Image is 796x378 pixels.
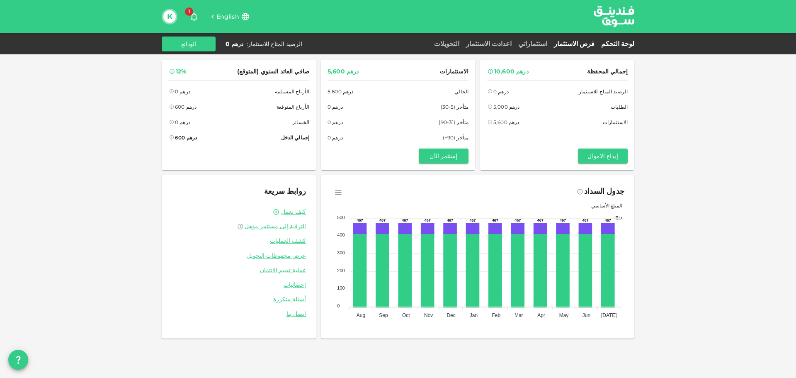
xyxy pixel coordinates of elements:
div: الرصيد المتاح للاستثمار : [247,40,302,48]
button: إستثمر الآن [419,149,468,163]
span: المبلغ الأساسي [585,202,622,209]
div: 12% [176,66,186,77]
tspan: 100 [337,285,345,290]
span: الترقية إلى مستثمر مؤهل [245,222,306,230]
a: فرص الاستثمار [551,40,598,48]
span: الأرباح المتوقعة [277,102,309,111]
span: الطلبات [611,102,628,111]
span: الاستثمارات [603,118,628,127]
span: متأخر (31-90) [439,118,468,127]
tspan: May [559,312,569,318]
tspan: 400 [337,232,345,237]
div: درهم 0 [226,40,243,48]
tspan: Apr [537,312,545,318]
span: الاستثمارات [440,66,468,77]
button: إيداع الاموال [578,149,628,163]
div: درهم 600 [175,102,197,111]
tspan: 300 [337,250,345,255]
div: درهم 0 [328,102,343,111]
button: 1 [186,8,202,25]
tspan: 200 [337,268,345,273]
div: درهم 0 [175,118,190,127]
a: أسئلة متكررة [172,295,306,303]
tspan: Aug [357,312,365,318]
div: درهم 5,600 [328,66,359,77]
a: logo [594,0,634,32]
div: درهم 5,600 [493,118,519,127]
img: logo [583,0,645,32]
tspan: Sep [379,312,388,318]
a: إحصائيات [172,281,306,289]
span: ربح [609,213,622,219]
tspan: Dec [447,312,455,318]
div: درهم 5,600 [328,87,354,96]
tspan: 0 [337,303,340,308]
tspan: Oct [402,312,410,318]
div: درهم 600 [175,133,197,142]
a: التحويلات [431,40,463,48]
a: اتصل بنا [172,310,306,318]
span: متأخر (90+) [443,133,468,142]
a: كشف العمليات [172,237,306,245]
a: كيف تعمل [281,208,306,216]
div: درهم 0 [175,87,190,96]
span: الخسائر [292,118,309,127]
span: روابط سريعة [264,187,306,196]
span: الحالي [454,87,468,96]
tspan: Nov [424,312,433,318]
a: لوحة التحكم [598,40,634,48]
tspan: Feb [492,312,501,318]
tspan: Jan [470,312,478,318]
div: درهم 0 [493,87,509,96]
tspan: 500 [337,215,345,220]
button: K [163,10,176,23]
span: English [216,13,239,20]
span: صافي العائد السنوي (المتوقع) [237,66,309,77]
div: درهم 5,000 [493,102,520,111]
a: عملية تقييم الائتمان [172,266,306,274]
tspan: Jun [582,312,590,318]
tspan: [DATE] [601,312,617,318]
div: درهم 10,600 [494,66,529,77]
div: درهم 0 [328,118,343,127]
span: متأخر (5-30) [441,102,468,111]
span: إجمالي المحفظة [587,66,628,77]
span: الرصيد المتاح للاستثمار [579,87,628,96]
span: 1 [185,7,193,16]
button: question [8,350,28,370]
a: اعدادت الاستثمار [463,40,515,48]
a: الترقية إلى مستثمر مؤهل [172,222,306,230]
span: إجمالي الدخل [281,133,309,142]
a: عرض محفوظات التحويل [172,252,306,260]
span: الأرباح المستلمة [275,87,309,96]
div: درهم 0 [328,133,343,142]
div: جدول السداد [584,185,624,198]
a: استثماراتي [515,40,551,48]
tspan: Mar [514,312,523,318]
button: الودائع [162,37,216,51]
